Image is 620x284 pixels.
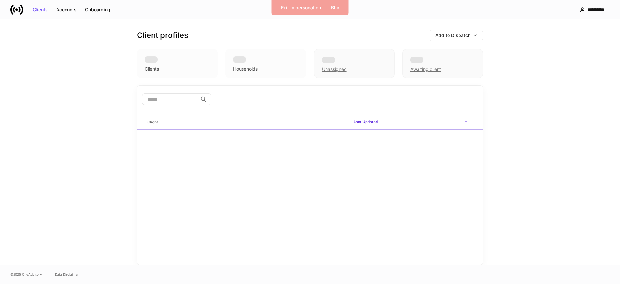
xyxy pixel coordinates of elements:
button: Accounts [52,5,81,15]
div: Clients [145,66,159,72]
div: Add to Dispatch [435,33,478,38]
h3: Client profiles [137,30,188,41]
button: Add to Dispatch [430,30,483,41]
div: Blur [331,5,339,10]
div: Households [233,66,258,72]
h6: Last Updated [354,119,378,125]
span: Client [145,116,346,129]
div: Exit Impersonation [281,5,321,10]
a: Data Disclaimer [55,272,79,277]
button: Blur [327,3,344,13]
h6: Client [147,119,158,125]
div: Awaiting client [410,66,441,73]
button: Onboarding [81,5,115,15]
div: Unassigned [314,49,395,78]
div: Onboarding [85,7,110,12]
button: Exit Impersonation [277,3,325,13]
span: © 2025 OneAdvisory [10,272,42,277]
div: Accounts [56,7,77,12]
span: Last Updated [351,115,470,129]
div: Unassigned [322,66,347,73]
div: Awaiting client [402,49,483,78]
div: Clients [33,7,48,12]
button: Clients [28,5,52,15]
